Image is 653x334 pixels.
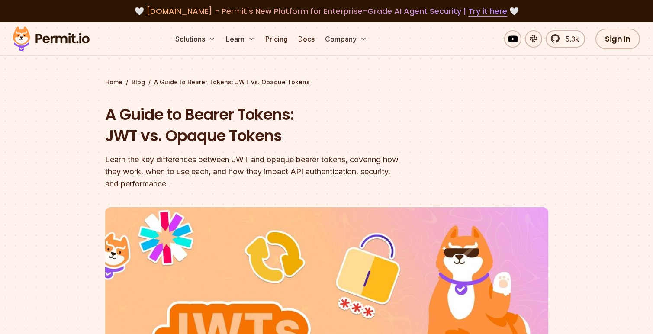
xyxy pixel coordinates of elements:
[9,24,93,54] img: Permit logo
[322,30,370,48] button: Company
[132,78,145,87] a: Blog
[105,78,548,87] div: / /
[546,30,585,48] a: 5.3k
[105,104,437,147] h1: A Guide to Bearer Tokens: JWT vs. Opaque Tokens
[146,6,507,16] span: [DOMAIN_NAME] - Permit's New Platform for Enterprise-Grade AI Agent Security |
[105,154,437,190] div: Learn the key differences between JWT and opaque bearer tokens, covering how they work, when to u...
[262,30,291,48] a: Pricing
[222,30,258,48] button: Learn
[560,34,579,44] span: 5.3k
[21,5,632,17] div: 🤍 🤍
[468,6,507,17] a: Try it here
[595,29,640,49] a: Sign In
[105,78,122,87] a: Home
[295,30,318,48] a: Docs
[172,30,219,48] button: Solutions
